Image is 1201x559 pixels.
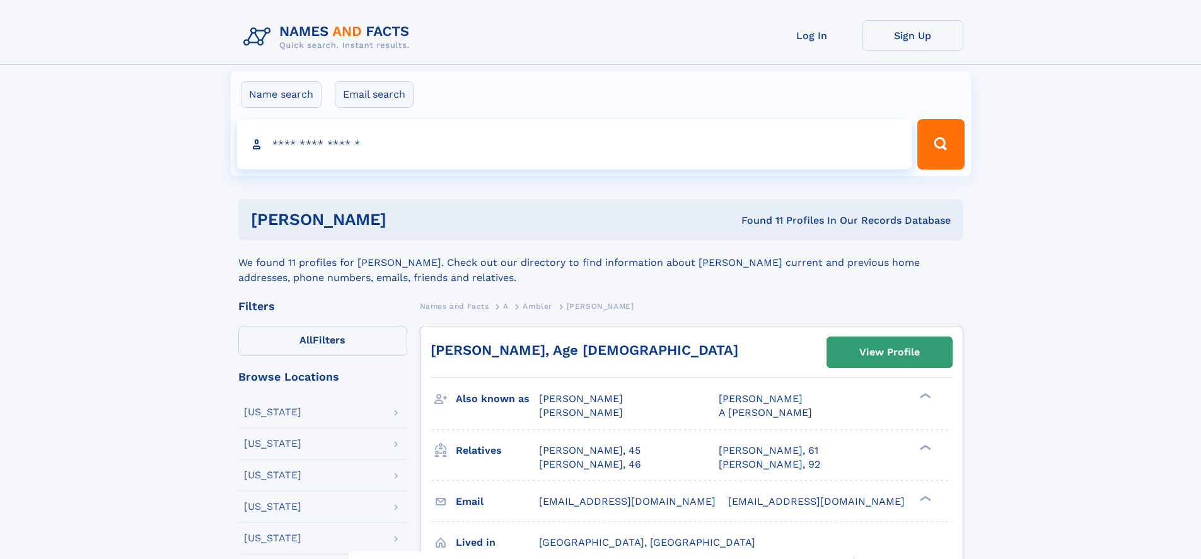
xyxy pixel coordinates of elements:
[244,407,301,417] div: [US_STATE]
[539,393,623,405] span: [PERSON_NAME]
[728,495,905,507] span: [EMAIL_ADDRESS][DOMAIN_NAME]
[719,393,803,405] span: [PERSON_NAME]
[523,298,552,314] a: Ambler
[251,212,564,228] h1: [PERSON_NAME]
[917,119,964,170] button: Search Button
[862,20,963,51] a: Sign Up
[238,326,407,356] label: Filters
[539,406,623,418] span: [PERSON_NAME]
[539,495,716,507] span: [EMAIL_ADDRESS][DOMAIN_NAME]
[539,458,641,471] a: [PERSON_NAME], 46
[238,371,407,383] div: Browse Locations
[244,439,301,449] div: [US_STATE]
[827,337,952,367] a: View Profile
[567,302,634,311] span: [PERSON_NAME]
[917,494,932,502] div: ❯
[299,334,313,346] span: All
[244,533,301,543] div: [US_STATE]
[238,20,420,54] img: Logo Names and Facts
[539,444,641,458] a: [PERSON_NAME], 45
[241,81,322,108] label: Name search
[719,458,820,471] a: [PERSON_NAME], 92
[917,443,932,451] div: ❯
[523,302,552,311] span: Ambler
[456,491,539,512] h3: Email
[503,302,509,311] span: A
[719,406,812,418] span: A [PERSON_NAME]
[762,20,862,51] a: Log In
[244,502,301,512] div: [US_STATE]
[564,214,951,228] div: Found 11 Profiles In Our Records Database
[244,470,301,480] div: [US_STATE]
[859,338,920,367] div: View Profile
[238,301,407,312] div: Filters
[917,392,932,400] div: ❯
[456,388,539,410] h3: Also known as
[456,440,539,461] h3: Relatives
[456,532,539,553] h3: Lived in
[237,119,912,170] input: search input
[335,81,414,108] label: Email search
[719,444,818,458] a: [PERSON_NAME], 61
[420,298,489,314] a: Names and Facts
[238,240,963,285] div: We found 11 profiles for [PERSON_NAME]. Check out our directory to find information about [PERSON...
[539,536,755,548] span: [GEOGRAPHIC_DATA], [GEOGRAPHIC_DATA]
[503,298,509,314] a: A
[431,342,738,358] a: [PERSON_NAME], Age [DEMOGRAPHIC_DATA]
